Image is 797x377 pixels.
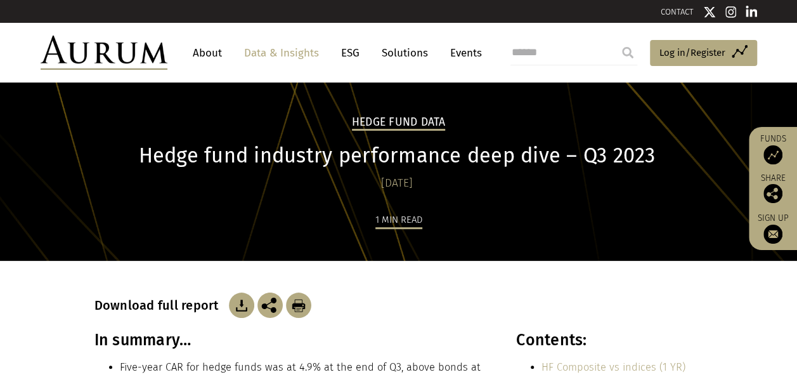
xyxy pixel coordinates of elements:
[763,184,782,203] img: Share this post
[541,361,685,373] a: HF Composite vs indices (1 YR)
[659,45,725,60] span: Log in/Register
[186,41,228,65] a: About
[703,6,716,18] img: Twitter icon
[516,331,699,350] h3: Contents:
[725,6,737,18] img: Instagram icon
[229,293,254,318] img: Download Article
[755,133,791,164] a: Funds
[755,174,791,203] div: Share
[238,41,325,65] a: Data & Insights
[257,293,283,318] img: Share this post
[94,298,226,313] h3: Download full report
[375,41,434,65] a: Solutions
[755,213,791,244] a: Sign up
[763,225,782,244] img: Sign up to our newsletter
[763,145,782,164] img: Access Funds
[661,7,694,17] a: CONTACT
[94,143,700,168] h1: Hedge fund industry performance deep dive – Q3 2023
[41,36,167,70] img: Aurum
[352,116,446,131] h2: Hedge Fund Data
[94,175,700,192] div: [DATE]
[94,331,489,350] h3: In summary…
[286,293,311,318] img: Download Article
[335,41,366,65] a: ESG
[650,40,757,67] a: Log in/Register
[746,6,757,18] img: Linkedin icon
[444,41,482,65] a: Events
[375,212,422,229] div: 1 min read
[615,40,640,65] input: Submit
